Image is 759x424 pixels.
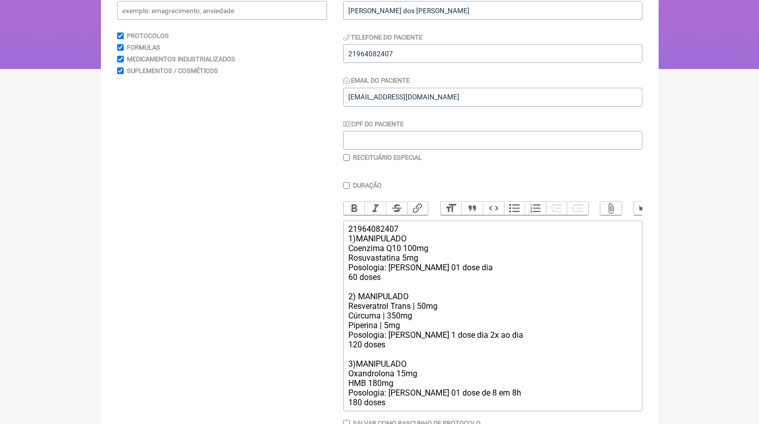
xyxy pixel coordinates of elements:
[483,202,504,215] button: Code
[546,202,567,215] button: Decrease Level
[525,202,546,215] button: Numbers
[343,120,404,128] label: CPF do Paciente
[353,182,382,189] label: Duração
[127,67,218,75] label: Suplementos / Cosméticos
[117,1,327,20] input: exemplo: emagrecimento, ansiedade
[504,202,525,215] button: Bullets
[348,224,636,407] div: 21964082407 1)MANIPULADO Coenzima Q10 100mg Rosuvastatina 5mg Posologia: [PERSON_NAME] 01 dose di...
[365,202,386,215] button: Italic
[127,32,169,40] label: Protocolos
[343,33,423,41] label: Telefone do Paciente
[353,154,422,161] label: Receituário Especial
[461,202,483,215] button: Quote
[441,202,462,215] button: Heading
[567,202,588,215] button: Increase Level
[407,202,428,215] button: Link
[127,44,160,51] label: Formulas
[127,55,235,63] label: Medicamentos Industrializados
[344,202,365,215] button: Bold
[600,202,622,215] button: Attach Files
[386,202,407,215] button: Strikethrough
[343,77,410,84] label: Email do Paciente
[634,202,655,215] button: Undo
